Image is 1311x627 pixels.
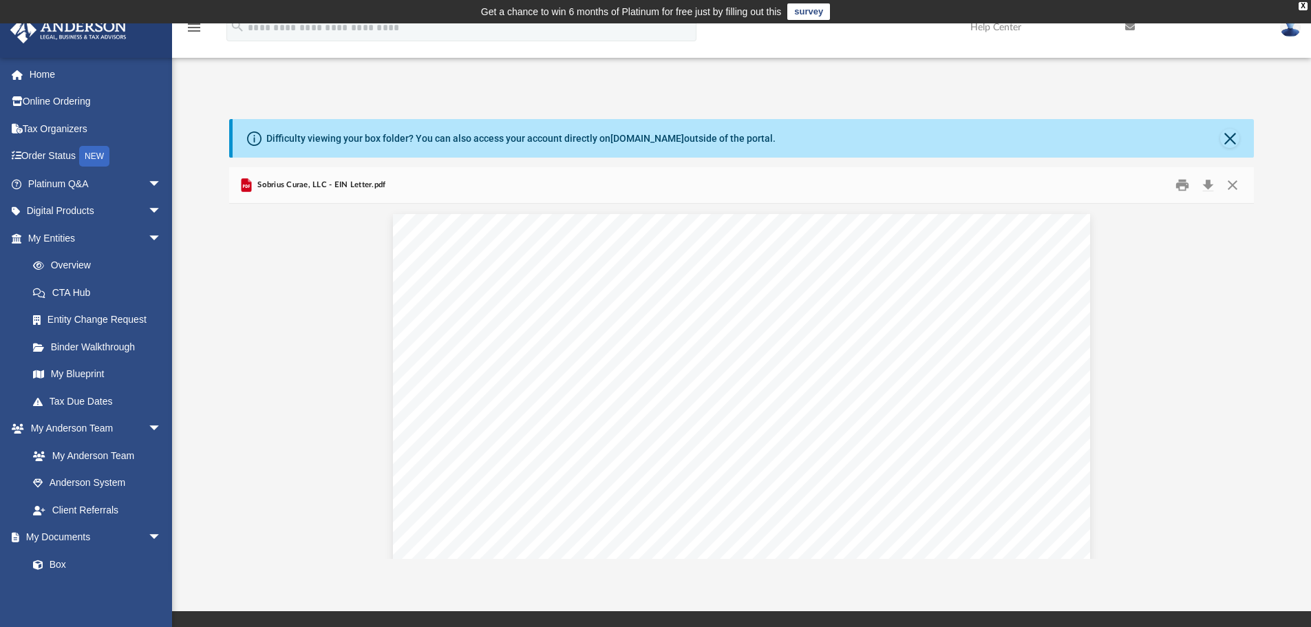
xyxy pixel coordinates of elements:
[229,167,1255,559] div: Preview
[148,224,175,253] span: arrow_drop_down
[148,170,175,198] span: arrow_drop_down
[19,361,175,388] a: My Blueprint
[10,142,182,171] a: Order StatusNEW
[1195,175,1220,196] button: Download
[148,198,175,226] span: arrow_drop_down
[10,524,175,551] a: My Documentsarrow_drop_down
[266,131,776,146] div: Difficulty viewing your box folder? You can also access your account directly on outside of the p...
[229,204,1255,559] div: File preview
[19,469,175,497] a: Anderson System
[1220,129,1239,148] button: Close
[1280,17,1301,37] img: User Pic
[230,19,245,34] i: search
[186,26,202,36] a: menu
[10,224,182,252] a: My Entitiesarrow_drop_down
[10,115,182,142] a: Tax Organizers
[610,133,684,144] a: [DOMAIN_NAME]
[6,17,131,43] img: Anderson Advisors Platinum Portal
[1169,175,1196,196] button: Print
[19,279,182,306] a: CTA Hub
[229,204,1255,559] div: Document Viewer
[1220,175,1245,196] button: Close
[10,170,182,198] a: Platinum Q&Aarrow_drop_down
[19,252,182,279] a: Overview
[10,415,175,443] a: My Anderson Teamarrow_drop_down
[19,551,169,578] a: Box
[1299,2,1308,10] div: close
[19,578,175,606] a: Meeting Minutes
[19,387,182,415] a: Tax Due Dates
[79,146,109,167] div: NEW
[186,19,202,36] i: menu
[148,524,175,552] span: arrow_drop_down
[19,442,169,469] a: My Anderson Team
[19,496,175,524] a: Client Referrals
[19,333,182,361] a: Binder Walkthrough
[10,61,182,88] a: Home
[787,3,830,20] a: survey
[10,198,182,225] a: Digital Productsarrow_drop_down
[481,3,782,20] div: Get a chance to win 6 months of Platinum for free just by filling out this
[148,415,175,443] span: arrow_drop_down
[10,88,182,116] a: Online Ordering
[19,306,182,334] a: Entity Change Request
[255,179,386,191] span: Sobrius Curae, LLC - EIN Letter.pdf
